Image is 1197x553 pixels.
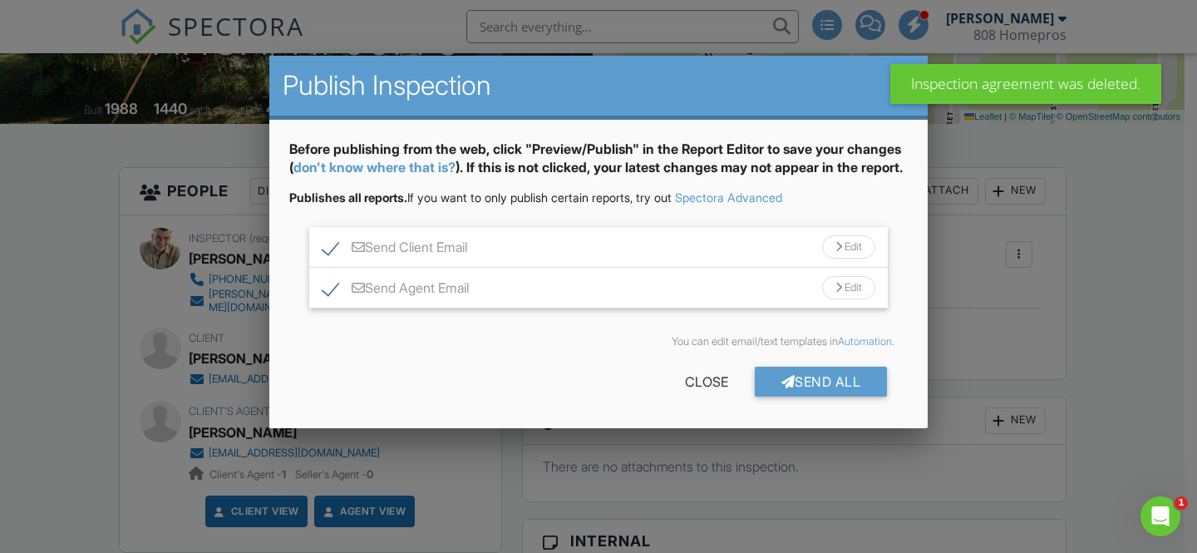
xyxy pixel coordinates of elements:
a: Spectora Advanced [675,190,782,205]
strong: Publishes all reports. [289,190,407,205]
div: You can edit email/text templates in . [303,335,894,348]
div: Send All [755,367,888,397]
div: Inspection agreement was deleted. [890,64,1161,104]
a: Automation [838,335,892,348]
h2: Publish Inspection [283,69,914,102]
iframe: Intercom live chat [1140,496,1180,536]
div: Edit [822,276,875,299]
label: Send Agent Email [323,280,469,301]
div: Before publishing from the web, click "Preview/Publish" in the Report Editor to save your changes... [289,140,908,190]
span: 1 [1175,496,1188,510]
div: Edit [822,235,875,259]
span: If you want to only publish certain reports, try out [289,190,672,205]
a: don't know where that is? [293,159,456,175]
div: Close [658,367,755,397]
label: Send Client Email [323,239,467,260]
